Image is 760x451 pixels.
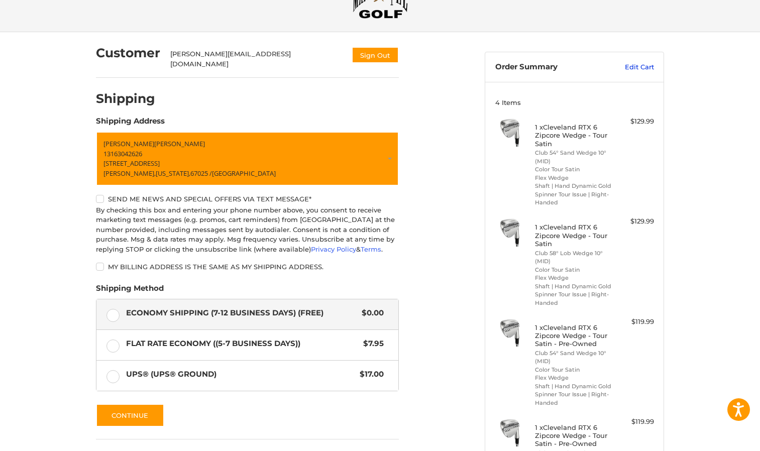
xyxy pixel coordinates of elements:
li: Flex Wedge [535,374,612,382]
span: Economy Shipping (7-12 Business Days) (Free) [126,307,357,319]
li: Club 54° Sand Wedge 10° (MID) [535,149,612,165]
span: 13163042626 [103,149,142,158]
span: [US_STATE], [156,169,190,178]
div: [PERSON_NAME][EMAIL_ADDRESS][DOMAIN_NAME] [170,49,342,69]
div: $119.99 [614,317,654,327]
h4: 1 x Cleveland RTX 6 Zipcore Wedge - Tour Satin - Pre-Owned [535,423,612,448]
li: Shaft | Hand Dynamic Gold Spinner Tour Issue | Right-Handed [535,382,612,407]
a: Edit Cart [603,62,654,72]
span: [PERSON_NAME], [103,169,156,178]
button: Continue [96,404,164,427]
li: Color Tour Satin [535,165,612,174]
li: Shaft | Hand Dynamic Gold Spinner Tour Issue | Right-Handed [535,282,612,307]
h3: 4 Items [495,98,654,106]
span: [PERSON_NAME] [154,139,205,148]
a: Privacy Policy [311,245,356,253]
li: Club 54° Sand Wedge 10° (MID) [535,349,612,366]
h2: Shipping [96,91,155,106]
div: $119.99 [614,417,654,427]
legend: Shipping Method [96,283,164,299]
li: Flex Wedge [535,174,612,182]
li: Color Tour Satin [535,366,612,374]
span: [GEOGRAPHIC_DATA] [212,169,276,178]
div: $129.99 [614,216,654,227]
span: $0.00 [357,307,384,319]
span: UPS® (UPS® Ground) [126,369,355,380]
a: Terms [361,245,381,253]
li: Color Tour Satin [535,266,612,274]
li: Club 58° Lob Wedge 10° (MID) [535,249,612,266]
h4: 1 x Cleveland RTX 6 Zipcore Wedge - Tour Satin [535,223,612,248]
li: Shaft | Hand Dynamic Gold Spinner Tour Issue | Right-Handed [535,182,612,207]
label: My billing address is the same as my shipping address. [96,263,399,271]
span: 67025 / [190,169,212,178]
div: $129.99 [614,117,654,127]
span: [PERSON_NAME] [103,139,154,148]
span: [STREET_ADDRESS] [103,159,160,168]
h3: Order Summary [495,62,603,72]
li: Flex Wedge [535,274,612,282]
h2: Customer [96,45,160,61]
span: Flat Rate Economy ((5-7 Business Days)) [126,338,359,350]
h4: 1 x Cleveland RTX 6 Zipcore Wedge - Tour Satin - Pre-Owned [535,323,612,348]
h4: 1 x Cleveland RTX 6 Zipcore Wedge - Tour Satin [535,123,612,148]
legend: Shipping Address [96,116,165,132]
span: $17.00 [355,369,384,380]
label: Send me news and special offers via text message* [96,195,399,203]
a: Enter or select a different address [96,132,399,186]
span: $7.95 [358,338,384,350]
button: Sign Out [352,47,399,63]
div: By checking this box and entering your phone number above, you consent to receive marketing text ... [96,205,399,255]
